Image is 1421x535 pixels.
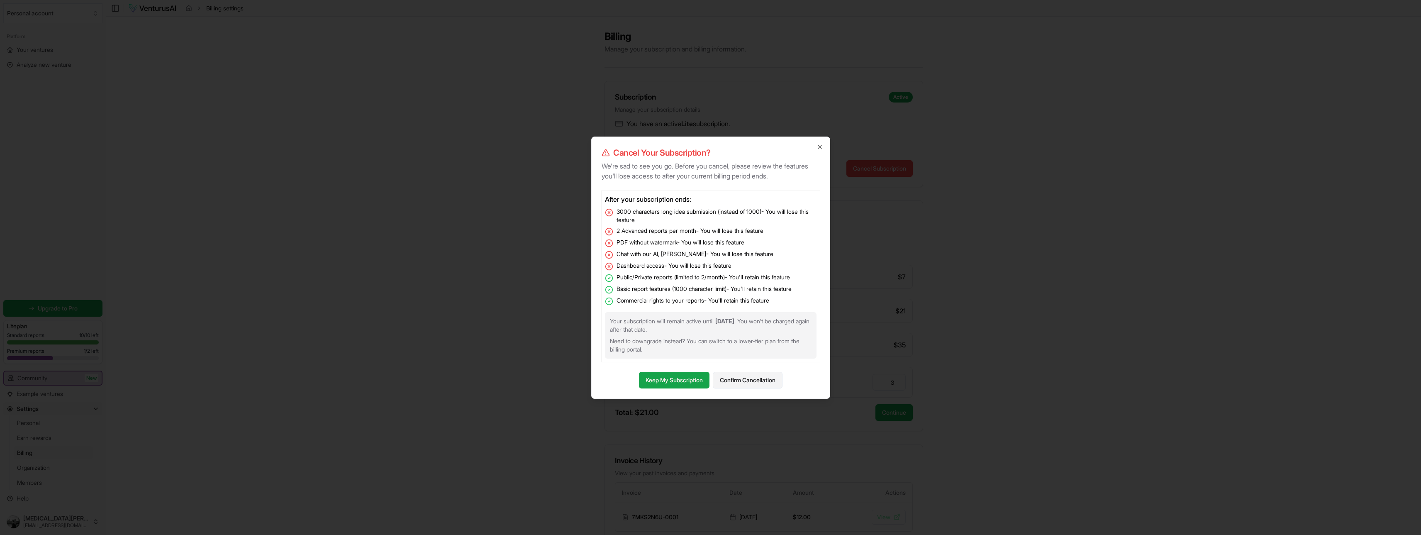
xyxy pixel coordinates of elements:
span: Basic report features (1000 character limit) - You'll retain this feature [617,285,792,293]
button: Confirm Cancellation [713,372,782,388]
p: We're sad to see you go. Before you cancel, please review the features you'll lose access to afte... [602,161,820,181]
span: Commercial rights to your reports - You'll retain this feature [617,296,769,305]
span: 3000 characters long idea submission (instead of 1000) - You will lose this feature [617,208,817,224]
span: Public/Private reports (limited to 2/month) - You'll retain this feature [617,273,790,281]
h3: After your subscription ends: [605,194,817,204]
p: Need to downgrade instead? You can switch to a lower-tier plan from the billing portal. [610,337,812,354]
span: Dashboard access - You will lose this feature [617,261,731,270]
strong: [DATE] [715,318,734,325]
span: Chat with our AI, [PERSON_NAME] - You will lose this feature [617,250,773,258]
span: PDF without watermark - You will lose this feature [617,238,744,247]
button: Keep My Subscription [639,372,709,388]
span: Cancel Your Subscription? [613,147,711,159]
span: 2 Advanced reports per month - You will lose this feature [617,227,763,235]
p: Your subscription will remain active until . You won't be charged again after that date. [610,317,812,334]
